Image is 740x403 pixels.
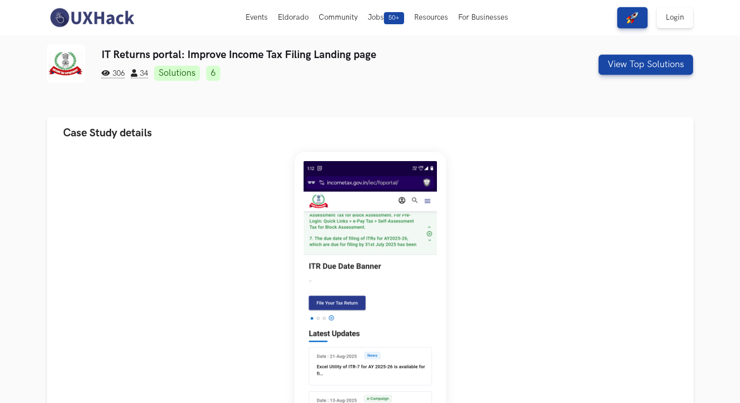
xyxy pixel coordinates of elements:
[206,66,220,81] a: 6
[599,55,693,75] button: View Top Solutions
[657,7,693,28] a: Login
[154,66,200,81] a: Solutions
[131,69,148,78] span: 34
[626,12,638,24] img: rocket
[47,7,137,28] img: UXHack-logo.png
[102,48,529,61] h3: IT Returns portal: Improve Income Tax Filing Landing page
[384,12,404,24] span: 50+
[63,126,152,140] span: Case Study details
[47,44,85,82] img: IT Returns portal logo
[102,69,125,78] span: 306
[47,117,694,149] button: Case Study details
